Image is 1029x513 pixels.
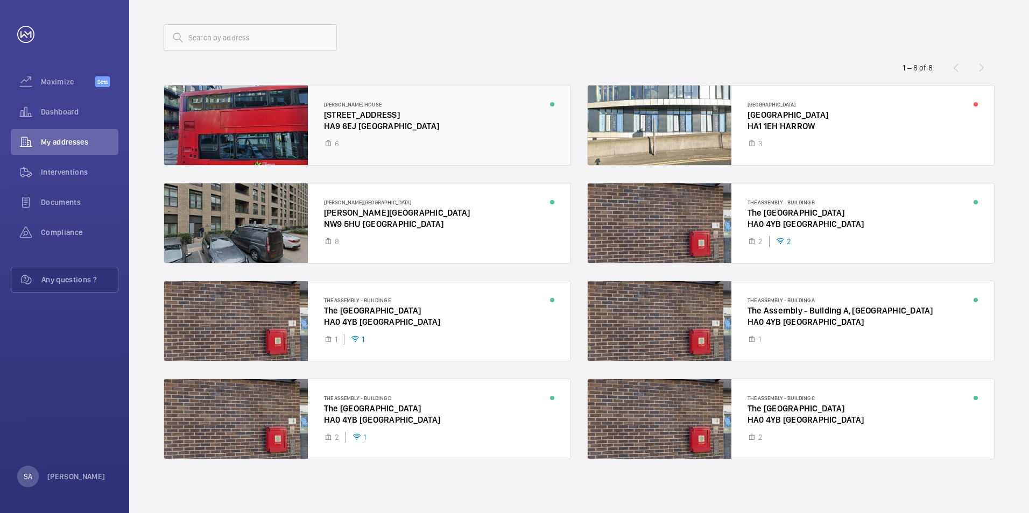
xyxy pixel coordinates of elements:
span: Interventions [41,167,118,177]
p: [PERSON_NAME] [47,471,105,482]
span: My addresses [41,137,118,147]
span: Maximize [41,76,95,87]
span: Any questions ? [41,274,118,285]
span: Dashboard [41,106,118,117]
span: Compliance [41,227,118,238]
input: Search by address [164,24,337,51]
span: Documents [41,197,118,208]
p: SA [24,471,32,482]
span: Beta [95,76,110,87]
div: 1 – 8 of 8 [903,62,933,73]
